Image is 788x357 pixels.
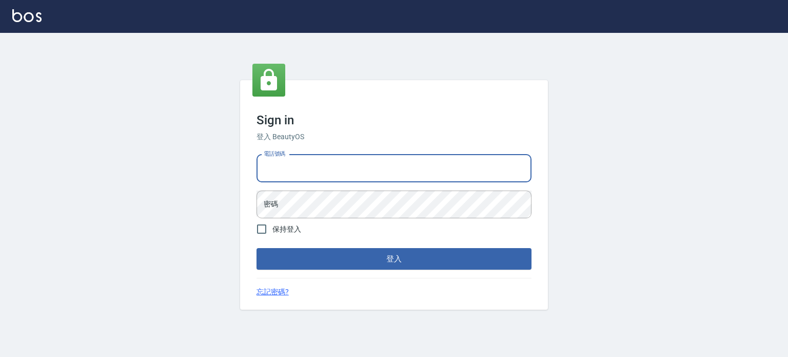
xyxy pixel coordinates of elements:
h3: Sign in [257,113,531,127]
button: 登入 [257,248,531,270]
a: 忘記密碼? [257,287,289,297]
h6: 登入 BeautyOS [257,131,531,142]
img: Logo [12,9,42,22]
label: 電話號碼 [264,150,285,158]
span: 保持登入 [272,224,301,235]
